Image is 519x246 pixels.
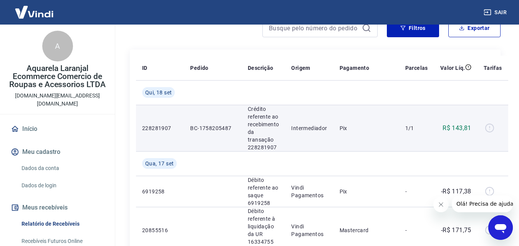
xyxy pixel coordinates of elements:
p: Tarifas [484,64,502,72]
p: -R$ 171,75 [441,226,471,235]
p: Pix [340,124,393,132]
p: Mastercard [340,226,393,234]
button: Meus recebíveis [9,199,106,216]
p: Pedido [190,64,208,72]
p: - [405,188,428,195]
a: Início [9,121,106,137]
p: Crédito referente ao recebimento da transação 228281907 [248,105,279,151]
p: [DOMAIN_NAME][EMAIL_ADDRESS][DOMAIN_NAME] [6,92,109,108]
p: Vindi Pagamentos [291,223,327,238]
p: Débito referente ao saque 6919258 [248,176,279,207]
p: 228281907 [142,124,178,132]
p: Descrição [248,64,274,72]
p: ID [142,64,148,72]
button: Exportar [448,19,501,37]
p: Parcelas [405,64,428,72]
p: Vindi Pagamentos [291,184,327,199]
p: -R$ 117,38 [441,187,471,196]
iframe: Mensagem da empresa [452,195,513,212]
p: Pix [340,188,393,195]
span: Qua, 17 set [145,160,174,167]
img: Vindi [9,0,59,24]
p: Valor Líq. [440,64,465,72]
div: A [42,31,73,61]
a: Dados da conta [18,160,106,176]
iframe: Botão para abrir a janela de mensagens [488,215,513,240]
button: Sair [482,5,510,20]
button: Meu cadastro [9,144,106,160]
p: Intermediador [291,124,327,132]
p: 1/1 [405,124,428,132]
input: Busque pelo número do pedido [269,22,359,34]
p: 20855516 [142,226,178,234]
a: Relatório de Recebíveis [18,216,106,232]
p: - [405,226,428,234]
p: BC-1758205487 [190,124,235,132]
a: Dados de login [18,178,106,193]
p: 6919258 [142,188,178,195]
p: Pagamento [340,64,370,72]
span: Olá! Precisa de ajuda? [5,5,65,12]
iframe: Fechar mensagem [433,197,449,212]
p: Aquarela Laranjal Ecommerce Comercio de Roupas e Acessorios LTDA [6,64,109,89]
p: R$ 143,81 [443,124,471,133]
p: Origem [291,64,310,72]
button: Filtros [387,19,439,37]
span: Qui, 18 set [145,89,172,96]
